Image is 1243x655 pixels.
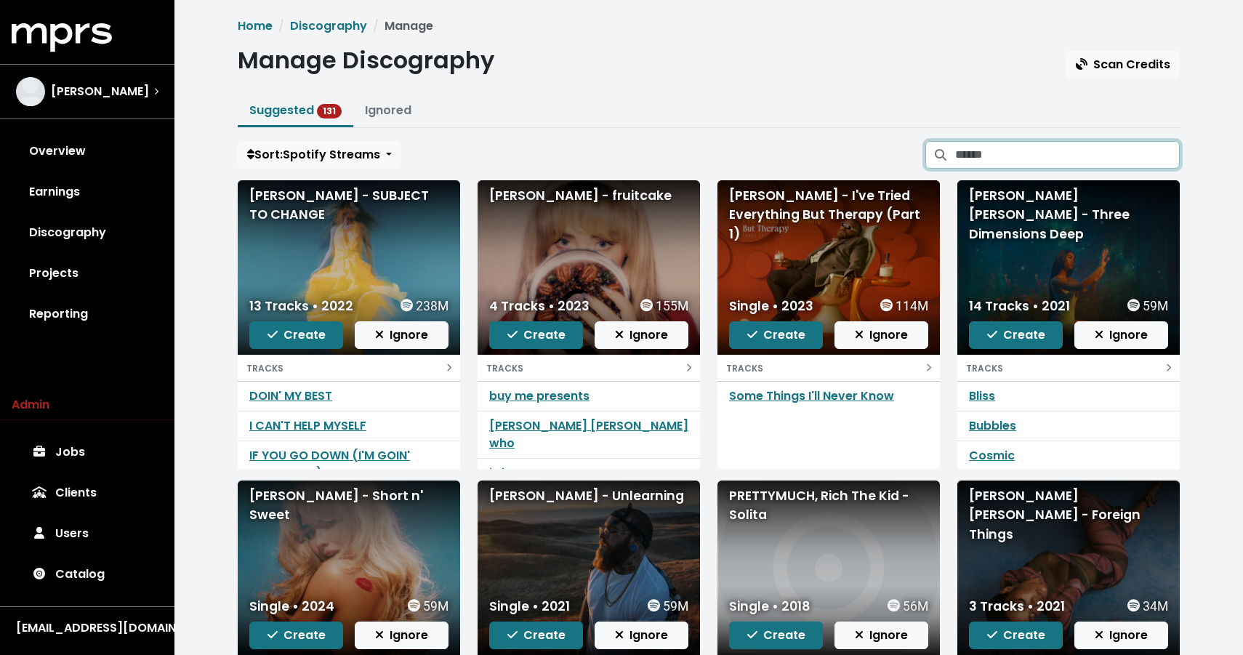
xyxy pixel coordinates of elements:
button: Create [969,622,1063,649]
button: Ignore [595,622,688,649]
span: Ignore [615,326,668,343]
button: Sort:Spotify Streams [238,141,401,169]
button: Ignore [1074,622,1168,649]
div: 4 Tracks • 2023 [489,297,590,316]
small: TRACKS [966,362,1003,374]
button: Create [249,321,343,349]
a: is it new years yet? [489,465,603,481]
span: Ignore [1095,627,1148,643]
a: mprs logo [12,28,112,45]
div: 3 Tracks • 2021 [969,597,1065,616]
a: Jobs [12,432,163,473]
span: Ignore [615,627,668,643]
a: buy me presents [489,387,590,404]
div: 14 Tracks • 2021 [969,297,1070,316]
nav: breadcrumb [238,17,1180,35]
span: Create [747,326,805,343]
span: [PERSON_NAME] [51,83,149,100]
span: Create [747,627,805,643]
span: Ignore [375,326,428,343]
button: Ignore [1074,321,1168,349]
a: Reporting [12,294,163,334]
button: Ignore [595,321,688,349]
div: [PERSON_NAME] [PERSON_NAME] - Foreign Things [969,486,1168,544]
div: [PERSON_NAME] - Short n' Sweet [249,486,448,525]
button: Ignore [355,622,448,649]
button: TRACKS [478,355,700,381]
span: 131 [317,104,342,118]
div: PRETTYMUCH, Rich The Kid - Solita [729,486,928,525]
a: Projects [12,253,163,294]
span: Create [987,627,1045,643]
a: Ignored [365,102,411,118]
a: Some Things I'll Never Know [729,387,894,404]
button: TRACKS [957,355,1180,381]
div: 59M [648,597,688,616]
button: Scan Credits [1066,51,1180,79]
div: Single • 2021 [489,597,570,616]
button: Create [249,622,343,649]
span: Ignore [855,627,908,643]
div: Single • 2023 [729,297,813,316]
a: Cosmic [969,447,1015,464]
a: Bubbles [969,417,1016,434]
a: Discography [290,17,367,34]
a: Bliss [969,387,995,404]
button: Create [969,321,1063,349]
span: Scan Credits [1076,56,1170,73]
a: Suggested 131 [249,102,342,118]
small: TRACKS [726,362,763,374]
div: 56M [888,597,928,616]
button: Create [729,321,823,349]
a: DOIN' MY BEST [249,387,332,404]
a: Earnings [12,172,163,212]
span: Create [507,627,566,643]
a: Overview [12,131,163,172]
div: [PERSON_NAME] [PERSON_NAME] - Three Dimensions Deep [969,186,1168,244]
input: Search suggested projects [955,141,1180,169]
a: Discography [12,212,163,253]
span: Sort: Spotify Streams [247,146,380,163]
img: The selected account / producer [16,77,45,106]
div: 114M [880,297,928,316]
div: 155M [640,297,688,316]
span: Ignore [855,326,908,343]
span: Create [267,326,326,343]
div: 59M [408,597,448,616]
button: [EMAIL_ADDRESS][DOMAIN_NAME] [12,619,163,638]
button: Ignore [834,321,928,349]
button: Ignore [355,321,448,349]
div: 59M [1127,297,1168,316]
span: Ignore [375,627,428,643]
button: Ignore [834,622,928,649]
li: Manage [367,17,433,35]
div: [PERSON_NAME] - SUBJECT TO CHANGE [249,186,448,225]
span: Create [987,326,1045,343]
div: 34M [1127,597,1168,616]
button: Create [729,622,823,649]
small: TRACKS [486,362,523,374]
a: Users [12,513,163,554]
a: Clients [12,473,163,513]
a: IF YOU GO DOWN (I'M GOIN' DOWN TOO) [249,447,410,481]
button: TRACKS [717,355,940,381]
div: [PERSON_NAME] - I've Tried Everything But Therapy (Part 1) [729,186,928,244]
div: 13 Tracks • 2022 [249,297,353,316]
button: Create [489,622,583,649]
span: Create [507,326,566,343]
button: TRACKS [238,355,460,381]
a: [PERSON_NAME] [PERSON_NAME] who [489,417,688,451]
div: 238M [401,297,448,316]
a: Home [238,17,273,34]
span: Create [267,627,326,643]
div: [EMAIL_ADDRESS][DOMAIN_NAME] [16,619,158,637]
h1: Manage Discography [238,47,494,74]
button: Create [489,321,583,349]
div: Single • 2024 [249,597,334,616]
span: Ignore [1095,326,1148,343]
div: [PERSON_NAME] - fruitcake [489,186,688,205]
a: I CAN'T HELP MYSELF [249,417,366,434]
div: [PERSON_NAME] - Unlearning [489,486,688,505]
a: Catalog [12,554,163,595]
small: TRACKS [246,362,283,374]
